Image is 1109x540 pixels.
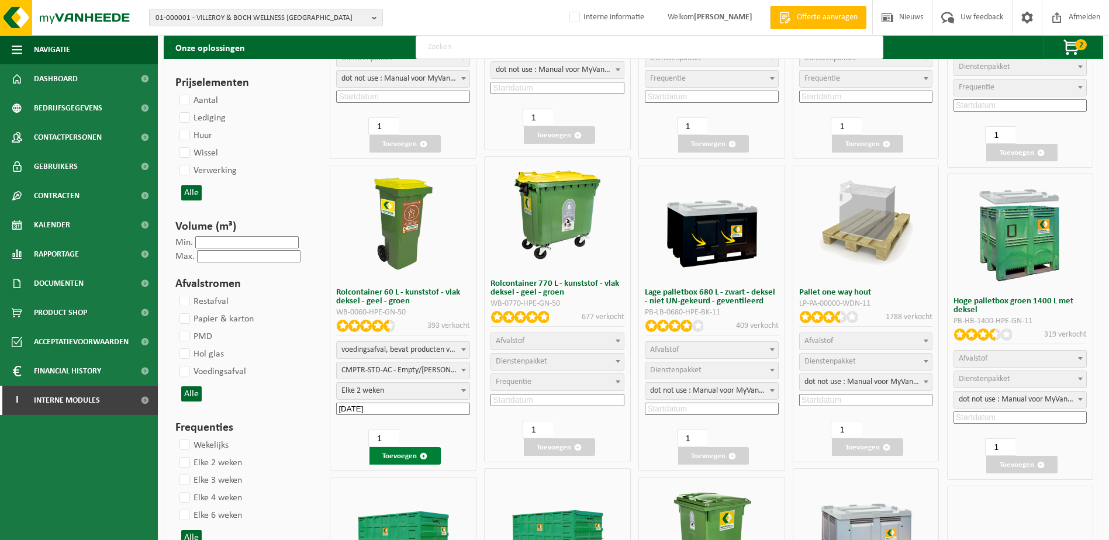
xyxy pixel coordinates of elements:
label: Lediging [177,109,226,127]
button: 01-000001 - VILLEROY & BOCH WELLNESS [GEOGRAPHIC_DATA] [149,9,383,26]
button: Toevoegen [678,447,749,465]
input: 1 [368,430,399,447]
input: Startdatum [645,91,779,103]
span: voedingsafval, bevat producten van dierlijke oorsprong, onverpakt, categorie 3 [336,341,470,359]
input: 1 [523,421,553,438]
span: Contactpersonen [34,123,102,152]
button: Toevoegen [369,135,441,153]
span: dot not use : Manual voor MyVanheede [490,61,624,79]
input: Startdatum [336,91,470,103]
span: dot not use : Manual voor MyVanheede [336,70,470,88]
span: dot not use : Manual voor MyVanheede [799,373,933,391]
span: Product Shop [34,298,87,327]
label: Elke 3 weken [177,472,242,489]
input: Startdatum [336,403,470,415]
h3: Hoge palletbox groen 1400 L met deksel [953,297,1087,314]
h3: Lage palletbox 680 L - zwart - deksel - niet UN-gekeurd - geventileerd [645,288,779,306]
button: Toevoegen [524,438,595,456]
span: Contracten [34,181,80,210]
img: PB-HB-1400-HPE-GN-11 [974,183,1066,282]
input: 1 [368,117,399,135]
p: 1788 verkocht [886,311,932,323]
input: 1 [985,438,1015,456]
span: Afvalstof [804,337,833,345]
span: Rapportage [34,240,79,269]
h3: Afvalstromen [175,275,309,293]
input: 1 [831,117,861,135]
input: Startdatum [799,91,933,103]
h3: Prijselementen [175,74,309,92]
div: WB-0770-HPE-GN-50 [490,300,624,308]
h3: Rolcontainer 60 L - kunststof - vlak deksel - geel - groen [336,288,470,306]
div: LP-PA-00000-WDN-11 [799,300,933,308]
span: Interne modules [34,386,100,415]
h3: Volume (m³) [175,218,309,236]
label: Huur [177,127,212,144]
span: Acceptatievoorwaarden [34,327,129,356]
span: 01-000001 - VILLEROY & BOCH WELLNESS [GEOGRAPHIC_DATA] [156,9,367,27]
input: Startdatum [645,403,779,415]
strong: [PERSON_NAME] [694,13,752,22]
label: Elke 2 weken [177,454,242,472]
span: dot not use : Manual voor MyVanheede [645,383,778,399]
label: Papier & karton [177,310,254,328]
span: Dashboard [34,64,78,94]
label: Hol glas [177,345,224,363]
span: dot not use : Manual voor MyVanheede [645,382,779,400]
span: Dienstenpakket [959,375,1010,383]
span: voedingsafval, bevat producten van dierlijke oorsprong, onverpakt, categorie 3 [337,342,469,358]
label: Wekelijks [177,437,229,454]
span: Frequentie [496,378,531,386]
span: Elke 2 weken [337,383,469,399]
span: Financial History [34,356,101,386]
label: Voedingsafval [177,363,246,380]
span: 2 [1075,39,1087,50]
span: Dienstenpakket [650,366,702,375]
a: Offerte aanvragen [770,6,866,29]
span: dot not use : Manual voor MyVanheede [337,71,469,87]
label: PMD [177,328,212,345]
span: Afvalstof [650,345,679,354]
span: Frequentie [804,74,840,83]
img: WB-0770-HPE-GN-50 [508,165,607,265]
h3: Rolcontainer 770 L - kunststof - vlak deksel - geel - groen [490,279,624,297]
span: Elke 2 weken [336,382,470,400]
input: 1 [677,117,707,135]
label: Wissel [177,144,218,162]
span: Dienstenpakket [959,63,1010,71]
button: 2 [1044,36,1102,59]
h3: Frequenties [175,419,309,437]
span: dot not use : Manual voor MyVanheede [953,391,1087,409]
input: 1 [985,126,1015,144]
span: Bedrijfsgegevens [34,94,102,123]
input: Startdatum [490,394,624,406]
span: Dienstenpakket [804,357,856,366]
p: 409 verkocht [736,320,779,332]
span: CMPTR-STD-AC - Empty/SCOT (trtmt, tpt) +SS-Clean/period/SCOT (SP-M-000287) [337,362,469,379]
label: Interne informatie [567,9,644,26]
input: 1 [677,430,707,447]
button: Toevoegen [986,144,1058,161]
input: 1 [831,421,861,438]
img: PB-LB-0680-HPE-BK-11 [662,174,761,274]
img: LP-PA-00000-WDN-11 [816,174,915,274]
span: dot not use : Manual voor MyVanheede [800,374,932,390]
input: Startdatum [953,411,1087,424]
input: Startdatum [490,82,624,94]
span: Documenten [34,269,84,298]
label: Aantal [177,92,218,109]
span: Frequentie [650,74,686,83]
button: Toevoegen [678,135,749,153]
input: Startdatum [799,394,933,406]
p: 393 verkocht [427,320,470,332]
span: I [12,386,22,415]
span: Afvalstof [959,354,987,363]
span: CMPTR-STD-AC - Empty/SCOT (trtmt, tpt) +SS-Clean/period/SCOT (SP-M-000287) [336,362,470,379]
button: Alle [181,185,202,200]
span: Kalender [34,210,70,240]
p: 677 verkocht [582,311,624,323]
label: Max. [175,252,195,261]
label: Elke 4 weken [177,489,242,507]
span: Dienstenpakket [496,357,547,366]
h3: Pallet one way hout [799,288,933,297]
